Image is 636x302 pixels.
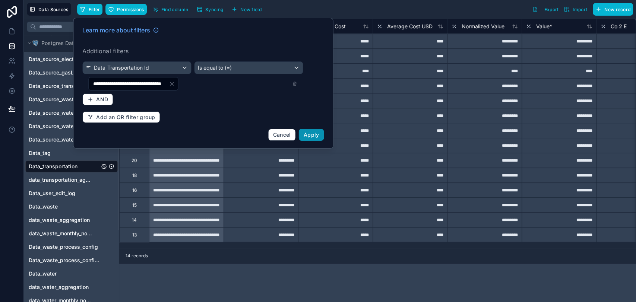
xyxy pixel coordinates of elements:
[299,129,324,141] button: Apply
[29,243,98,251] span: Data_waste_process_config
[25,268,118,280] div: Data_water
[29,190,75,197] span: Data_user_edit_log
[29,216,90,224] span: data_waste_aggregation
[29,69,99,76] a: Data_source_gasLp
[29,69,77,76] span: Data_source_gasLp
[462,23,504,30] span: Normalized Value
[25,93,118,105] div: Data_source_waste
[197,64,231,71] span: Is equal to (=)
[268,129,296,141] button: Cancel
[29,163,99,170] a: Data_transportation
[573,7,587,12] span: Import
[590,3,633,16] a: New record
[32,40,38,46] img: Postgres logo
[25,254,118,266] div: Data_waste_process_config_location
[194,4,229,15] a: Syncing
[132,172,137,178] div: 18
[96,114,155,121] span: Add an OR filter group
[29,123,99,130] a: Data_source_water_tag
[82,26,150,35] span: Learn more about filters
[29,96,99,103] a: Data_source_waste
[205,7,223,12] span: Syncing
[29,176,92,184] a: data_transportation_aggregation
[82,111,160,123] button: Add an OR filter group
[304,131,319,138] span: Apply
[132,232,137,238] div: 13
[132,158,137,163] div: 20
[29,96,77,103] span: Data_source_waste
[611,23,627,30] span: Co 2 E
[77,4,103,15] button: Filter
[29,190,99,197] a: Data_user_edit_log
[29,283,89,291] span: data_water_aggregation
[544,7,559,12] span: Export
[27,3,71,16] button: Data Sources
[38,7,69,12] span: Data Sources
[29,82,96,90] span: Data_source_transportation
[29,270,99,277] a: Data_water
[194,4,226,15] button: Syncing
[29,283,92,291] a: data_water_aggregation
[194,61,303,74] button: Is equal to (=)
[132,187,137,193] div: 16
[229,4,264,15] button: New field
[29,203,99,210] a: Data_waste
[96,96,108,103] span: AND
[29,55,86,63] span: Data_source_electricity
[132,217,137,223] div: 14
[29,257,99,264] a: Data_waste_process_config_location
[273,131,291,138] span: Cancel
[25,187,118,199] div: Data_user_edit_log
[25,214,118,226] div: data_waste_aggregation
[29,270,57,277] span: Data_water
[529,3,561,16] button: Export
[25,67,118,79] div: Data_source_gasLp
[29,163,77,170] span: Data_transportation
[29,216,92,224] a: data_waste_aggregation
[89,7,100,12] span: Filter
[82,61,191,74] button: Data Transportation Id
[161,7,188,12] span: Find column
[105,4,149,15] a: Permissions
[604,7,630,12] span: New record
[25,120,118,132] div: Data_source_water_tag
[29,55,99,63] a: Data_source_electricity
[29,123,86,130] span: Data_source_water_tag
[29,109,76,117] span: Data_source_water
[82,26,159,35] a: Learn more about filters
[29,109,99,117] a: Data_source_water
[387,23,433,30] span: Average Cost USD
[41,39,89,47] span: Postgres Database
[25,241,118,253] div: Data_waste_process_config
[150,4,191,15] button: Find column
[29,149,51,157] span: Data_tag
[94,64,149,71] span: Data Transportation Id
[240,7,262,12] span: New field
[169,81,178,87] button: Clear
[29,136,99,143] a: Data_source_water_tag_relationship
[561,3,590,16] button: Import
[105,4,146,15] button: Permissions
[126,253,148,259] span: 14 records
[25,80,118,92] div: Data_source_transportation
[25,53,118,65] div: Data_source_electricity
[25,228,118,239] div: data_waste_monthly_normalization
[25,160,118,172] div: Data_transportation
[29,243,99,251] a: Data_waste_process_config
[593,3,633,16] button: New record
[29,230,92,237] a: data_waste_monthly_normalization
[25,201,118,213] div: Data_waste
[25,147,118,159] div: Data_tag
[25,38,107,48] button: Postgres logoPostgres Database
[29,82,99,90] a: Data_source_transportation
[82,93,113,105] button: AND
[82,47,324,55] label: Additional filters
[29,149,99,157] a: Data_tag
[29,203,58,210] span: Data_waste
[25,107,118,119] div: Data_source_water
[25,134,118,146] div: Data_source_water_tag_relationship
